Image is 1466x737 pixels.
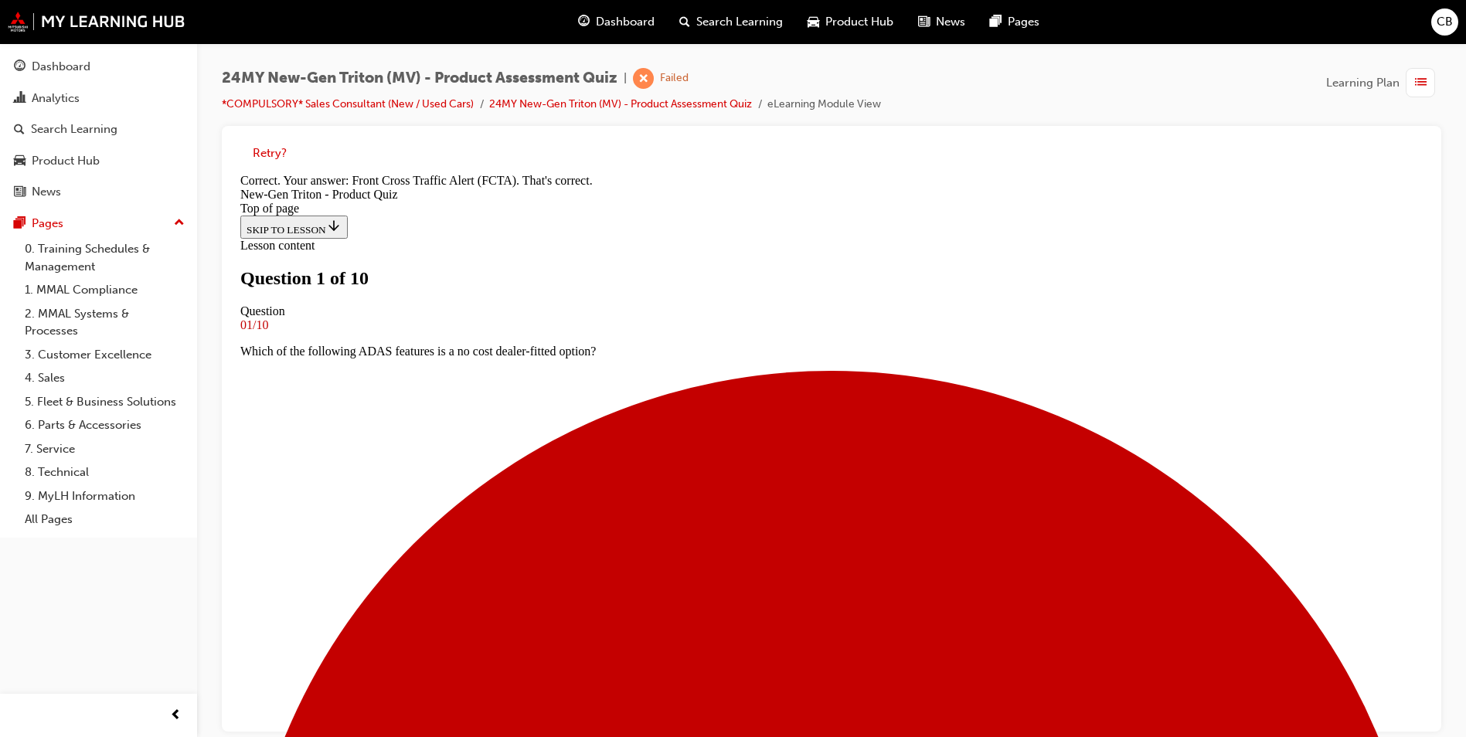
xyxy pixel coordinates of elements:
a: 0. Training Schedules & Management [19,237,191,278]
a: All Pages [19,508,191,532]
a: Analytics [6,84,191,113]
span: 24MY New-Gen Triton (MV) - Product Assessment Quiz [222,70,617,87]
button: Retry? [253,144,287,162]
div: Question [6,137,1189,151]
div: Top of page [6,34,1189,48]
a: 24MY New-Gen Triton (MV) - Product Assessment Quiz [489,97,752,110]
div: Dashboard [32,58,90,76]
div: Analytics [32,90,80,107]
div: 01/10 [6,151,1189,165]
a: Product Hub [6,147,191,175]
span: news-icon [918,12,930,32]
span: Search Learning [696,13,783,31]
a: 8. Technical [19,460,191,484]
button: SKIP TO LESSON [6,48,114,71]
a: 7. Service [19,437,191,461]
span: news-icon [14,185,26,199]
span: Learning Plan [1326,74,1400,92]
span: prev-icon [170,706,182,725]
a: 5. Fleet & Business Solutions [19,390,191,414]
a: car-iconProduct Hub [795,6,906,38]
span: learningRecordVerb_FAIL-icon [633,68,654,89]
div: Pages [32,215,63,233]
a: *COMPULSORY* Sales Consultant (New / Used Cars) [222,97,474,110]
a: news-iconNews [906,6,978,38]
img: mmal [8,12,185,32]
button: Learning Plan [1326,68,1441,97]
div: New-Gen Triton - Product Quiz [6,20,1189,34]
div: Correct. Your answer: Front Cross Traffic Alert (FCTA). That's correct. [6,6,1189,20]
a: Search Learning [6,115,191,144]
a: News [6,178,191,206]
button: Pages [6,209,191,238]
a: 6. Parts & Accessories [19,413,191,437]
div: Search Learning [31,121,117,138]
span: pages-icon [14,217,26,231]
a: 9. MyLH Information [19,484,191,508]
span: list-icon [1415,73,1427,93]
div: News [32,183,61,201]
span: guage-icon [578,12,590,32]
span: Pages [1008,13,1039,31]
a: guage-iconDashboard [566,6,667,38]
span: search-icon [679,12,690,32]
div: Failed [660,71,689,86]
a: 1. MMAL Compliance [19,278,191,302]
span: car-icon [14,155,26,168]
span: chart-icon [14,92,26,106]
span: Lesson content [6,71,80,84]
span: Dashboard [596,13,655,31]
h1: Question 1 of 10 [6,100,1189,121]
button: CB [1431,8,1458,36]
span: car-icon [808,12,819,32]
span: up-icon [174,213,185,233]
a: Dashboard [6,53,191,81]
span: pages-icon [990,12,1002,32]
a: 4. Sales [19,366,191,390]
button: DashboardAnalyticsSearch LearningProduct HubNews [6,49,191,209]
span: guage-icon [14,60,26,74]
a: 3. Customer Excellence [19,343,191,367]
div: Product Hub [32,152,100,170]
li: eLearning Module View [767,96,881,114]
span: News [936,13,965,31]
a: 2. MMAL Systems & Processes [19,302,191,343]
a: pages-iconPages [978,6,1052,38]
p: Which of the following ADAS features is a no cost dealer-fitted option? [6,177,1189,191]
span: search-icon [14,123,25,137]
span: | [624,70,627,87]
span: Product Hub [825,13,893,31]
span: SKIP TO LESSON [12,56,107,68]
span: CB [1437,13,1453,31]
a: search-iconSearch Learning [667,6,795,38]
